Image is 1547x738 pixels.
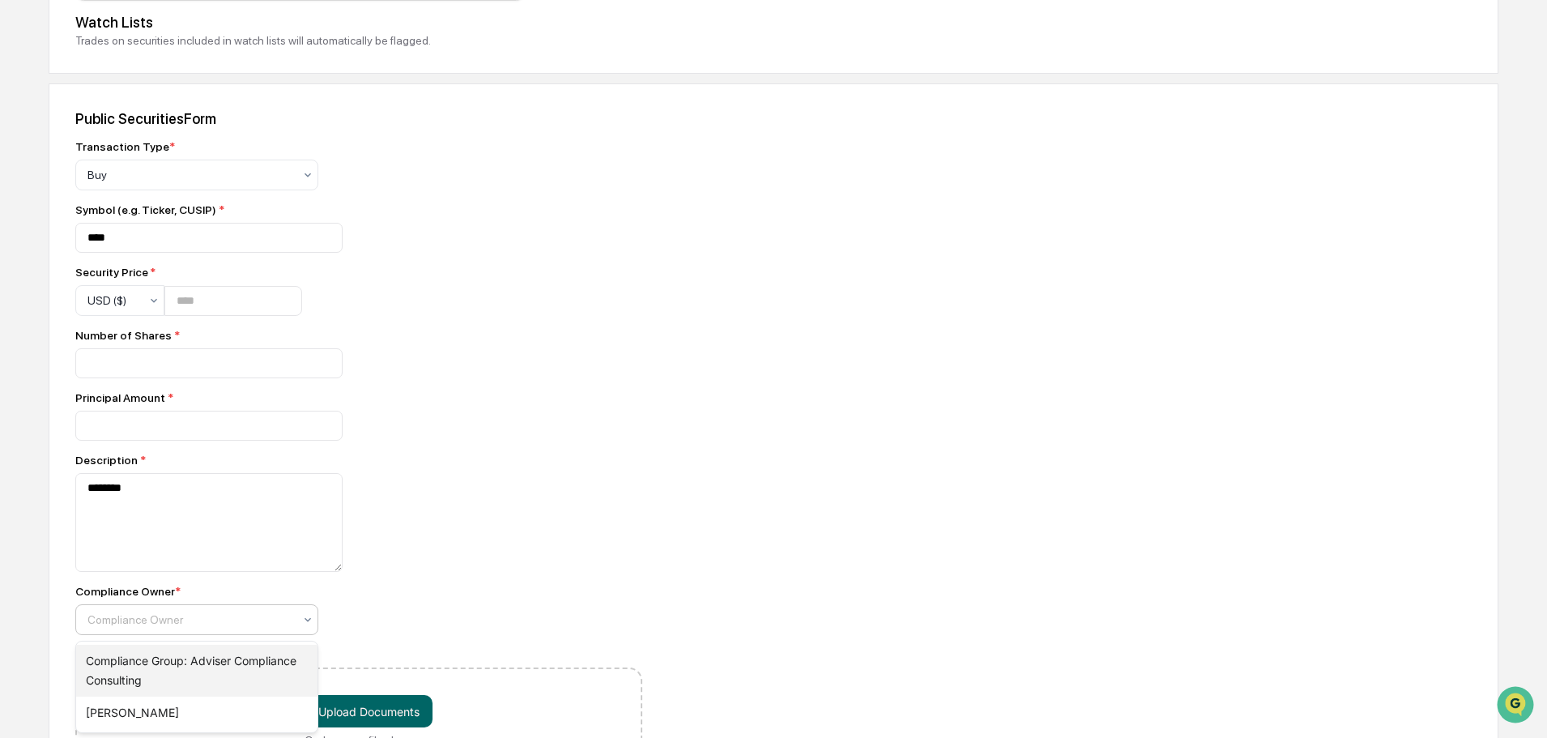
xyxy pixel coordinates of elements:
span: Attestations [134,204,201,220]
div: Watch Lists [75,14,1472,31]
div: [PERSON_NAME] [76,697,317,729]
img: 1746055101610-c473b297-6a78-478c-a979-82029cc54cd1 [16,124,45,153]
span: Data Lookup [32,235,102,251]
div: Compliance Owner [75,585,181,598]
a: 🖐️Preclearance [10,198,111,227]
div: Number of Shares [75,329,642,342]
button: Or drop your files here [286,695,433,727]
a: 🗄️Attestations [111,198,207,227]
div: Supporting Documents [75,648,642,661]
div: Symbol (e.g. Ticker, CUSIP) [75,203,642,216]
div: Trades on securities included in watch lists will automatically be flagged. [75,34,1472,47]
a: Powered byPylon [114,274,196,287]
div: Security Price [75,266,302,279]
div: Transaction Type [75,140,175,153]
div: Principal Amount [75,391,642,404]
div: 🔎 [16,237,29,250]
p: How can we help? [16,34,295,60]
a: 🔎Data Lookup [10,228,109,258]
button: Start new chat [275,129,295,148]
div: Start new chat [55,124,266,140]
span: Pylon [161,275,196,287]
div: 🖐️ [16,206,29,219]
iframe: Open customer support [1495,685,1539,728]
div: Compliance Group: Adviser Compliance Consulting [76,645,317,697]
div: 🗄️ [117,206,130,219]
div: We're available if you need us! [55,140,205,153]
div: Description [75,454,642,467]
span: Preclearance [32,204,104,220]
div: Public Securities Form [75,110,1472,127]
